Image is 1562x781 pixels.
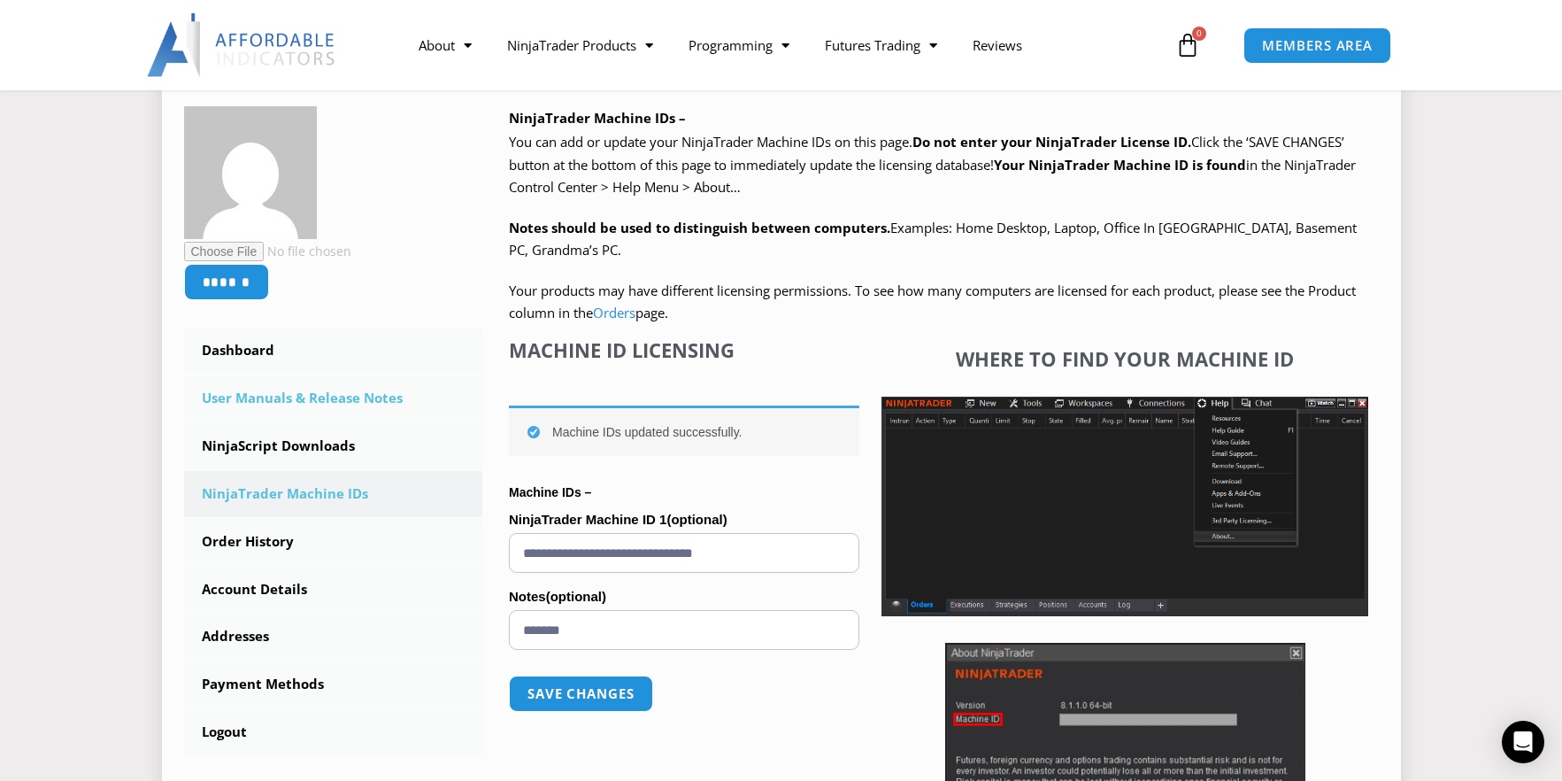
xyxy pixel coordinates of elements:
span: 0 [1192,27,1206,41]
span: MEMBERS AREA [1262,39,1373,52]
b: Do not enter your NinjaTrader License ID. [912,133,1191,151]
img: LogoAI | Affordable Indicators – NinjaTrader [147,13,337,77]
strong: Your NinjaTrader Machine ID is found [994,156,1246,174]
a: User Manuals & Release Notes [184,375,483,421]
span: (optional) [666,512,727,527]
a: 0 [1149,19,1227,71]
a: Order History [184,519,483,565]
nav: Account pages [184,328,483,755]
h4: Where to find your Machine ID [881,347,1368,370]
strong: Notes should be used to distinguish between computers. [509,219,890,236]
a: Addresses [184,614,483,660]
nav: Menu [401,25,1171,66]
span: Examples: Home Desktop, Laptop, Office In [GEOGRAPHIC_DATA], Basement PC, Grandma’s PC. [509,219,1357,259]
a: Futures Trading [807,25,955,66]
span: (optional) [546,589,606,604]
a: Orders [593,304,635,321]
a: Reviews [955,25,1040,66]
a: NinjaScript Downloads [184,423,483,469]
img: Screenshot 2025-01-17 1155544 | Affordable Indicators – NinjaTrader [881,397,1368,616]
b: NinjaTrader Machine IDs – [509,109,686,127]
a: Programming [671,25,807,66]
a: NinjaTrader Machine IDs [184,471,483,517]
span: Your products may have different licensing permissions. To see how many computers are licensed fo... [509,282,1356,322]
span: You can add or update your NinjaTrader Machine IDs on this page. [509,133,912,151]
label: Notes [509,584,859,610]
a: NinjaTrader Products [489,25,671,66]
a: MEMBERS AREA [1243,27,1391,64]
button: Save changes [509,676,653,712]
a: Dashboard [184,328,483,374]
a: Logout [184,709,483,755]
span: Click the ‘SAVE CHANGES’ button at the bottom of this page to immediately update the licensing da... [509,133,1356,196]
a: Payment Methods [184,661,483,708]
img: a51a53e9e2798f4ff5e9ae80a73b601d047a244580fb7d786b718ed7fd363a4a [184,106,317,239]
label: NinjaTrader Machine ID 1 [509,506,859,533]
div: Machine IDs updated successfully. [509,406,859,456]
strong: Machine IDs – [509,485,591,499]
a: Account Details [184,567,483,613]
h4: Machine ID Licensing [509,338,859,361]
a: About [401,25,489,66]
div: Open Intercom Messenger [1502,721,1544,763]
